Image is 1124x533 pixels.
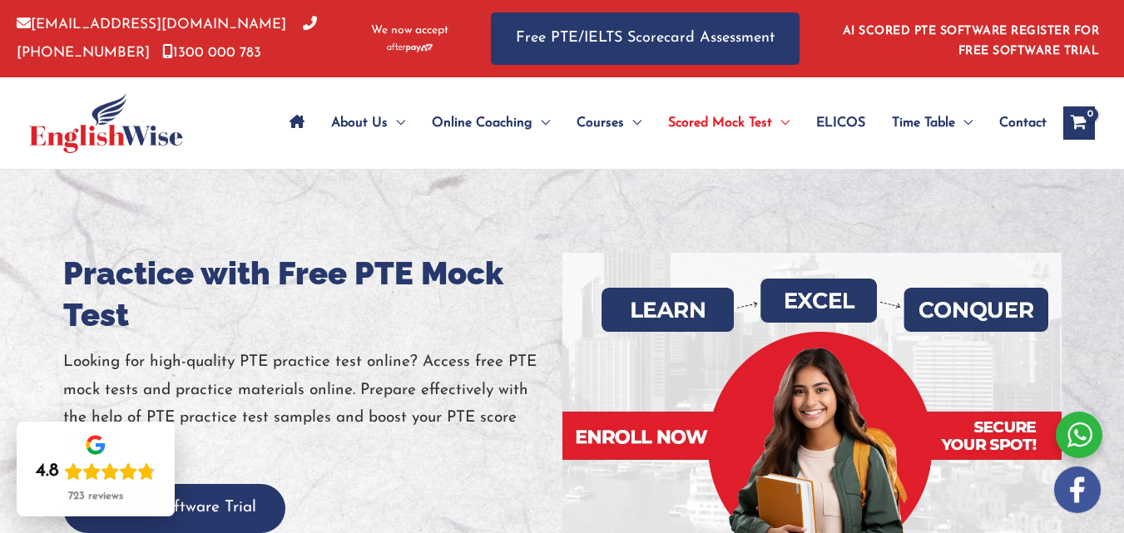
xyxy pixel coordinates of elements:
[532,94,550,152] span: Menu Toggle
[1054,466,1101,513] img: white-facebook.png
[17,17,286,32] a: [EMAIL_ADDRESS][DOMAIN_NAME]
[624,94,641,152] span: Menu Toggle
[955,94,973,152] span: Menu Toggle
[36,460,156,483] div: Rating: 4.8 out of 5
[17,17,317,59] a: [PHONE_NUMBER]
[371,22,448,39] span: We now accept
[803,94,879,152] a: ELICOS
[577,94,624,152] span: Courses
[68,490,123,503] div: 723 reviews
[999,94,1047,152] span: Contact
[162,46,261,60] a: 1300 000 783
[655,94,803,152] a: Scored Mock TestMenu Toggle
[318,94,418,152] a: About UsMenu Toggle
[879,94,986,152] a: Time TableMenu Toggle
[388,94,405,152] span: Menu Toggle
[668,94,772,152] span: Scored Mock Test
[986,94,1047,152] a: Contact
[63,253,562,336] h1: Practice with Free PTE Mock Test
[63,348,562,459] p: Looking for high-quality PTE practice test online? Access free PTE mock tests and practice materi...
[276,94,1047,152] nav: Site Navigation: Main Menu
[892,94,955,152] span: Time Table
[36,460,59,483] div: 4.8
[1063,106,1095,140] a: View Shopping Cart, empty
[331,94,388,152] span: About Us
[418,94,563,152] a: Online CoachingMenu Toggle
[432,94,532,152] span: Online Coaching
[563,94,655,152] a: CoursesMenu Toggle
[387,43,433,52] img: Afterpay-Logo
[833,12,1107,66] aside: Header Widget 1
[491,12,800,65] a: Free PTE/IELTS Scorecard Assessment
[772,94,790,152] span: Menu Toggle
[843,25,1100,57] a: AI SCORED PTE SOFTWARE REGISTER FOR FREE SOFTWARE TRIAL
[29,93,183,153] img: cropped-ew-logo
[816,94,865,152] span: ELICOS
